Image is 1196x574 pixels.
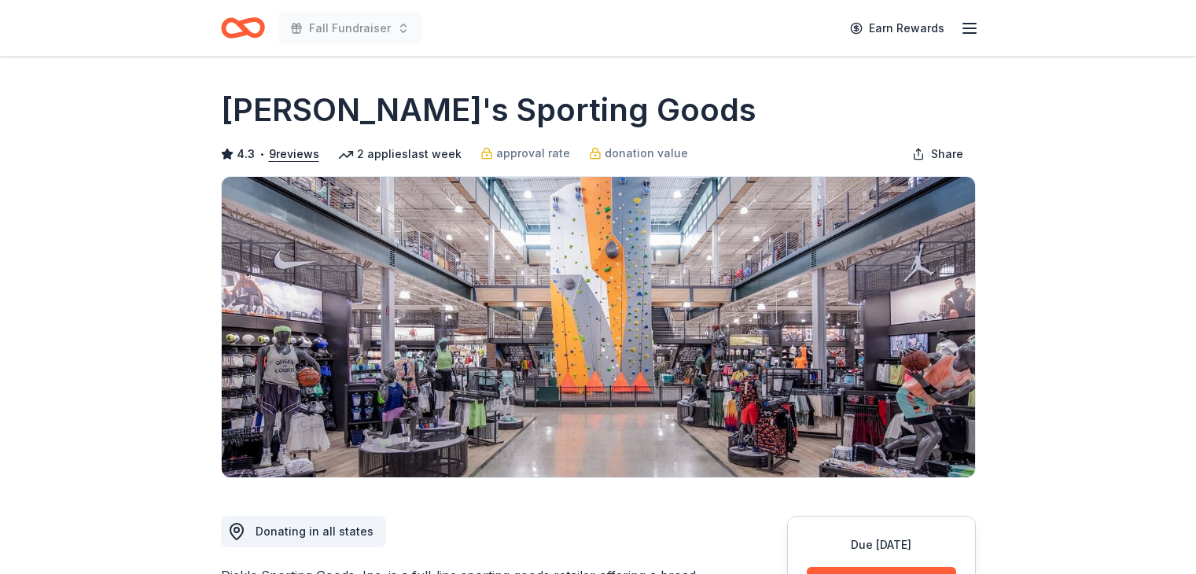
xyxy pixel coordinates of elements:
[221,88,756,132] h1: [PERSON_NAME]'s Sporting Goods
[480,144,570,163] a: approval rate
[900,138,976,170] button: Share
[807,535,956,554] div: Due [DATE]
[309,19,391,38] span: Fall Fundraiser
[496,144,570,163] span: approval rate
[256,524,374,538] span: Donating in all states
[841,14,954,42] a: Earn Rewards
[338,145,462,164] div: 2 applies last week
[259,148,264,160] span: •
[605,144,688,163] span: donation value
[221,9,265,46] a: Home
[931,145,963,164] span: Share
[222,177,975,477] img: Image for Dick's Sporting Goods
[589,144,688,163] a: donation value
[269,145,319,164] button: 9reviews
[237,145,255,164] span: 4.3
[278,13,422,44] button: Fall Fundraiser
